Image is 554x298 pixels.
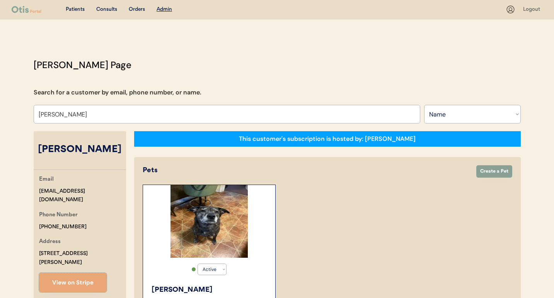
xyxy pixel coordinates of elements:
button: Create a Pet [476,165,512,178]
div: [EMAIL_ADDRESS][DOMAIN_NAME] [39,187,126,205]
div: Logout [523,6,542,14]
div: [PERSON_NAME] Page [34,58,131,72]
div: Pets [143,165,469,176]
div: [PERSON_NAME] [34,142,126,157]
div: [STREET_ADDRESS][PERSON_NAME] [39,249,126,267]
input: Search by name [34,105,420,123]
button: View on Stripe [39,273,107,292]
div: Address [39,237,61,247]
div: [PERSON_NAME] [152,285,268,295]
u: Admin [157,7,172,12]
div: This customer's subscription is hosted by: [PERSON_NAME] [239,135,416,143]
img: image.jpg [170,185,248,258]
div: Search for a customer by email, phone number, or name. [34,88,201,97]
div: Email [39,175,54,185]
div: Consults [96,6,117,14]
div: [PHONE_NUMBER] [39,223,87,231]
div: Phone Number [39,211,78,220]
div: Orders [129,6,145,14]
div: Patients [66,6,85,14]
